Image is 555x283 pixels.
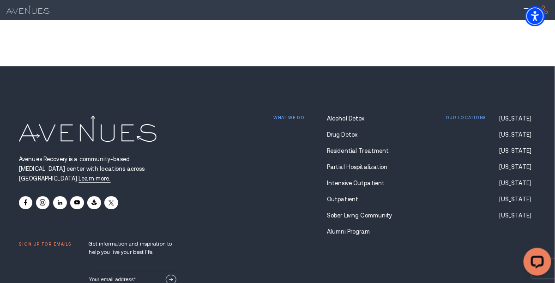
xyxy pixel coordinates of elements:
a: [US_STATE] [499,115,536,122]
a: Intensive Outpatient [327,180,392,187]
a: Sober Living Community [327,212,392,219]
iframe: LiveChat chat widget [516,244,555,283]
a: [US_STATE] [499,132,536,138]
a: Drug Detox [327,132,392,138]
a: Alcohol Detox [327,115,392,122]
p: Get information and inspiration to help you live your best life. [89,240,177,256]
a: [US_STATE] [499,148,536,154]
a: Partial Hospitalization [327,164,392,170]
a: [US_STATE] [499,180,536,187]
p: Sign up for emails [19,242,72,247]
img: Avenues Logo [19,115,157,142]
p: What we do [273,115,305,120]
a: Outpatient [327,196,392,203]
div: Accessibility Menu [525,6,545,26]
a: [US_STATE] [499,196,536,203]
a: Avenues Recovery is a community-based drug and alcohol rehabilitation center with locations acros... [78,175,110,182]
a: [US_STATE] [499,164,536,170]
a: Youtube [70,196,84,209]
a: Alumni Program [327,229,392,235]
a: Residential Treatment [327,148,392,154]
p: Avenues Recovery is a community-based [MEDICAL_DATA] center with locations across [GEOGRAPHIC_DATA]. [19,155,177,184]
a: [US_STATE] [499,212,536,219]
p: Our locations [446,115,487,120]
